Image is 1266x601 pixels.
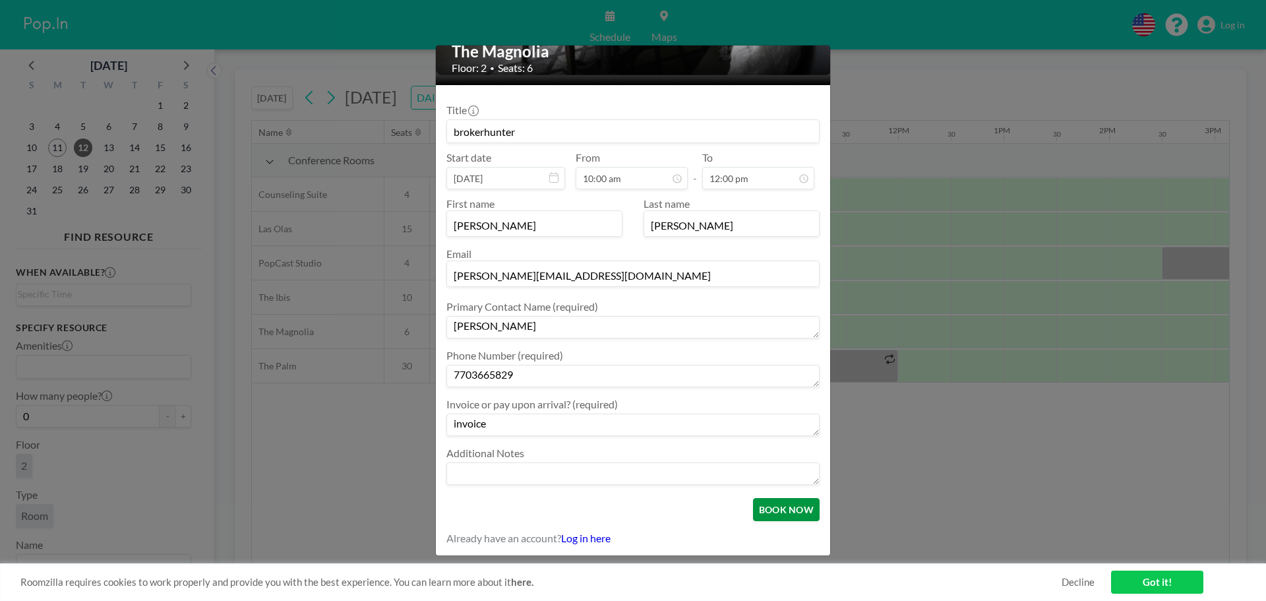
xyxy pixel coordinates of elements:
span: • [490,63,495,73]
a: Decline [1062,576,1095,588]
label: First name [446,197,495,210]
label: Phone Number (required) [446,349,563,362]
input: First name [447,214,622,236]
input: Last name [644,214,819,236]
label: Primary Contact Name (required) [446,300,598,313]
label: Email [446,247,471,260]
span: Floor: 2 [452,61,487,75]
label: To [702,151,713,164]
label: Last name [644,197,690,210]
span: - [693,156,697,185]
span: Roomzilla requires cookies to work properly and provide you with the best experience. You can lea... [20,576,1062,588]
input: Email [447,264,819,286]
label: Start date [446,151,491,164]
a: here. [511,576,533,588]
h2: The Magnolia [452,42,816,61]
button: BOOK NOW [753,498,820,521]
span: Seats: 6 [498,61,533,75]
input: Guest reservation [447,120,819,142]
label: Invoice or pay upon arrival? (required) [446,398,618,411]
label: Additional Notes [446,447,524,460]
label: From [576,151,600,164]
a: Got it! [1111,571,1203,594]
span: Already have an account? [446,532,561,545]
label: Title [446,104,477,117]
a: Log in here [561,532,611,544]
